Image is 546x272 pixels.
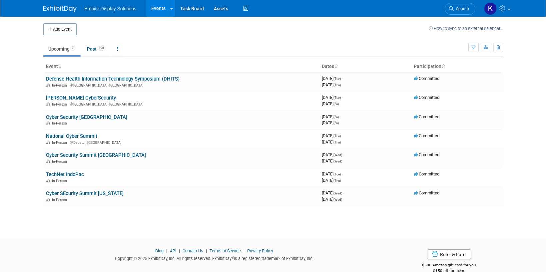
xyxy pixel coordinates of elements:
button: Add Event [43,23,77,35]
a: [PERSON_NAME] CyberSecurity [46,95,116,101]
span: (Fri) [333,115,339,119]
span: [DATE] [322,171,343,176]
div: [GEOGRAPHIC_DATA], [GEOGRAPHIC_DATA] [46,82,316,88]
span: - [340,114,341,119]
span: In-Person [52,121,69,126]
a: TechNet IndoPac [46,171,84,177]
span: (Thu) [333,179,341,182]
a: Sort by Event Name [58,64,61,69]
span: (Tue) [333,172,341,176]
span: Empire Display Solutions [85,6,137,11]
a: Privacy Policy [247,248,273,253]
a: Contact Us [183,248,203,253]
span: In-Person [52,159,69,164]
span: 7 [70,46,76,51]
span: In-Person [52,83,69,88]
span: Committed [414,95,439,100]
span: (Fri) [333,121,339,125]
div: Decatur, [GEOGRAPHIC_DATA] [46,139,316,145]
span: In-Person [52,102,69,107]
a: Terms of Service [210,248,241,253]
span: [DATE] [322,76,343,81]
span: Committed [414,171,439,176]
span: [DATE] [322,82,341,87]
span: - [343,152,344,157]
th: Participation [411,61,503,72]
span: Committed [414,114,439,119]
span: - [342,95,343,100]
span: (Wed) [333,191,342,195]
span: Committed [414,76,439,81]
span: [DATE] [322,152,344,157]
span: [DATE] [322,178,341,183]
sup: ® [232,256,234,259]
span: Committed [414,133,439,138]
span: Committed [414,152,439,157]
span: - [343,190,344,195]
a: Cyber Security Summit [GEOGRAPHIC_DATA] [46,152,146,158]
span: Search [454,6,469,11]
span: (Wed) [333,159,342,163]
span: In-Person [52,198,69,202]
a: Cyber SEcurity Summit [US_STATE] [46,190,124,196]
span: [DATE] [322,133,343,138]
span: (Tue) [333,96,341,100]
span: [DATE] [322,120,339,125]
a: API [170,248,176,253]
div: [GEOGRAPHIC_DATA], [GEOGRAPHIC_DATA] [46,101,316,107]
span: | [165,248,169,253]
span: - [342,171,343,176]
a: How to sync to an external calendar... [429,26,503,31]
span: (Thu) [333,83,341,87]
img: In-Person Event [46,121,50,125]
span: | [242,248,246,253]
span: (Fri) [333,102,339,106]
img: ExhibitDay [43,6,77,12]
span: | [204,248,209,253]
span: (Tue) [333,77,341,81]
div: Copyright © 2025 ExhibitDay, Inc. All rights reserved. ExhibitDay is a registered trademark of Ex... [43,254,386,262]
img: In-Person Event [46,83,50,87]
span: In-Person [52,140,69,145]
span: [DATE] [322,139,341,144]
span: (Wed) [333,198,342,201]
span: [DATE] [322,95,343,100]
a: Sort by Participation Type [441,64,445,69]
span: In-Person [52,179,69,183]
img: In-Person Event [46,179,50,182]
span: - [342,76,343,81]
a: Blog [155,248,164,253]
a: Defense Health Information Technology Symposium (DHITS) [46,76,180,82]
span: (Thu) [333,140,341,144]
th: Dates [319,61,411,72]
span: [DATE] [322,114,341,119]
a: Refer & Earn [427,249,471,259]
img: Katelyn Hurlock [484,2,497,15]
img: In-Person Event [46,159,50,163]
span: [DATE] [322,197,342,202]
span: [DATE] [322,101,339,106]
a: Search [445,3,475,15]
span: Committed [414,190,439,195]
span: [DATE] [322,190,344,195]
span: (Tue) [333,134,341,138]
a: National Cyber Summit [46,133,97,139]
a: Past198 [82,43,111,55]
span: 198 [97,46,106,51]
a: Cyber Security [GEOGRAPHIC_DATA] [46,114,127,120]
span: [DATE] [322,158,342,163]
th: Event [43,61,319,72]
span: | [177,248,182,253]
span: - [342,133,343,138]
img: In-Person Event [46,102,50,106]
img: In-Person Event [46,198,50,201]
img: In-Person Event [46,140,50,144]
a: Sort by Start Date [334,64,337,69]
span: (Wed) [333,153,342,157]
a: Upcoming7 [43,43,81,55]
